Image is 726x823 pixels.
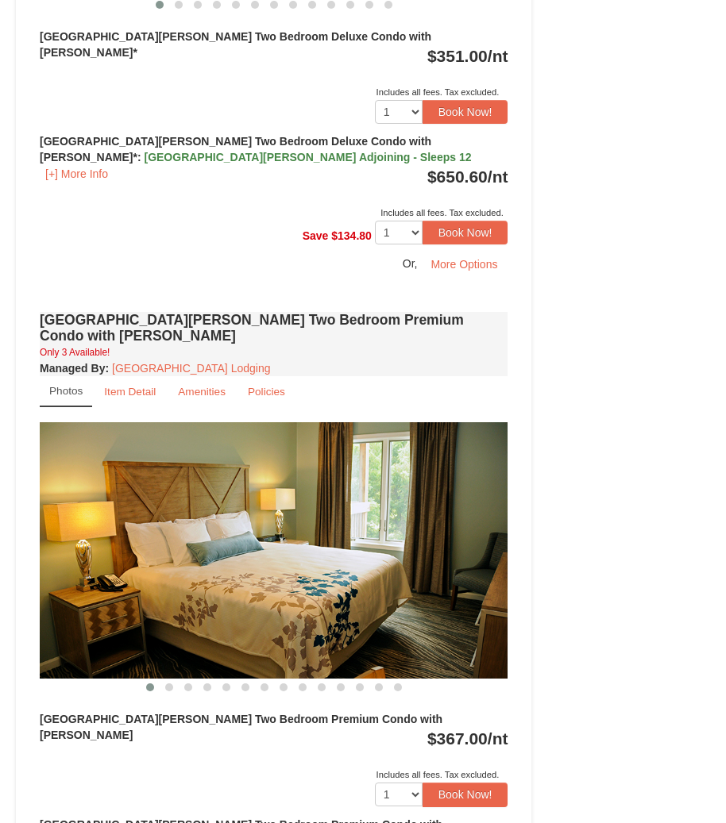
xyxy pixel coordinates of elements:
a: Photos [40,376,92,407]
span: /nt [488,47,508,65]
strong: $367.00 [427,729,508,748]
strong: $351.00 [427,47,508,65]
button: More Options [420,252,508,276]
span: /nt [488,729,508,748]
span: [GEOGRAPHIC_DATA][PERSON_NAME] Adjoining - Sleeps 12 [144,151,471,163]
button: [+] More Info [40,165,114,183]
strong: : [40,362,109,375]
strong: [GEOGRAPHIC_DATA][PERSON_NAME] Two Bedroom Premium Condo with [PERSON_NAME] [40,713,442,741]
button: Book Now! [423,783,508,806]
strong: [GEOGRAPHIC_DATA][PERSON_NAME] Two Bedroom Deluxe Condo with [PERSON_NAME]* [40,135,471,163]
span: Or, [403,257,418,270]
button: Book Now! [423,221,508,244]
small: Item Detail [104,386,156,398]
a: Amenities [168,376,236,407]
span: /nt [488,167,508,186]
a: Item Detail [94,376,166,407]
small: Only 3 Available! [40,347,110,358]
div: Includes all fees. Tax excluded. [40,84,508,100]
div: Includes all fees. Tax excluded. [40,767,508,783]
div: Includes all fees. Tax excluded. [40,205,508,221]
small: Policies [248,386,285,398]
span: Save [303,229,329,242]
h4: [GEOGRAPHIC_DATA][PERSON_NAME] Two Bedroom Premium Condo with [PERSON_NAME] [40,312,508,344]
img: 18876286-163-cd18cd9e.jpg [40,422,508,679]
a: Policies [237,376,295,407]
span: Managed By [40,362,105,375]
strong: [GEOGRAPHIC_DATA][PERSON_NAME] Two Bedroom Deluxe Condo with [PERSON_NAME]* [40,30,431,59]
small: Photos [49,385,83,397]
a: [GEOGRAPHIC_DATA] Lodging [112,362,270,375]
span: $134.80 [331,229,372,242]
span: : [137,151,141,163]
small: Amenities [178,386,226,398]
button: Book Now! [423,100,508,124]
span: $650.60 [427,167,488,186]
